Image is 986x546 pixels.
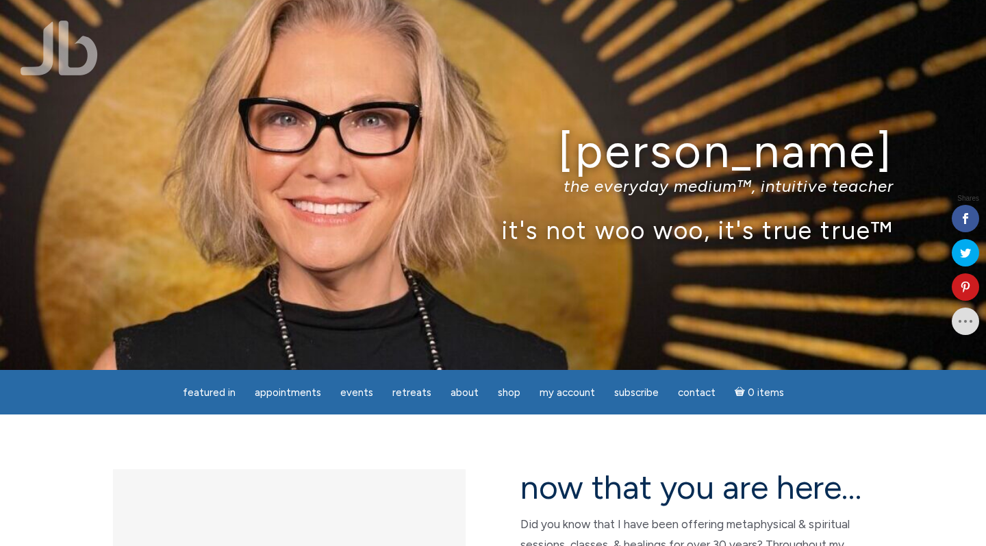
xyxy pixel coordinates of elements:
[92,176,894,196] p: the everyday medium™, intuitive teacher
[246,380,329,406] a: Appointments
[614,386,659,399] span: Subscribe
[520,469,873,506] h2: now that you are here…
[92,125,894,177] h1: [PERSON_NAME]
[392,386,431,399] span: Retreats
[498,386,520,399] span: Shop
[957,195,979,202] span: Shares
[332,380,381,406] a: Events
[384,380,440,406] a: Retreats
[735,386,748,399] i: Cart
[21,21,98,75] img: Jamie Butler. The Everyday Medium
[255,386,321,399] span: Appointments
[340,386,373,399] span: Events
[670,380,724,406] a: Contact
[678,386,716,399] span: Contact
[726,378,792,406] a: Cart0 items
[451,386,479,399] span: About
[531,380,603,406] a: My Account
[606,380,667,406] a: Subscribe
[183,386,236,399] span: featured in
[175,380,244,406] a: featured in
[748,388,784,398] span: 0 items
[540,386,595,399] span: My Account
[442,380,487,406] a: About
[92,215,894,245] p: it's not woo woo, it's true true™
[490,380,529,406] a: Shop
